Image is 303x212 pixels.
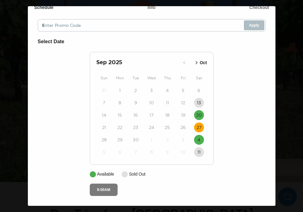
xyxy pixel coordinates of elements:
time: 1 [119,87,121,94]
time: 8 [150,149,153,155]
button: 7 [131,147,141,157]
h6: Select Date [38,38,266,46]
time: 30 [133,137,139,143]
time: 1 [151,137,152,143]
time: 27 [197,124,201,131]
div: Sun [96,74,112,82]
button: 4 [162,85,172,95]
time: 7 [103,100,105,106]
time: 4 [197,137,200,143]
time: 14 [102,112,106,118]
button: 10 [178,147,188,157]
time: 7 [134,149,137,155]
h6: Schedule [34,4,53,10]
button: 24 [146,123,156,132]
time: 3 [150,87,153,94]
button: 16 [131,110,141,120]
p: Available [97,171,114,177]
div: Wed [144,74,159,82]
time: 21 [102,124,106,131]
time: 12 [181,100,185,106]
h6: Info [148,4,156,10]
button: 18 [162,110,172,120]
button: 6 [194,85,204,95]
button: 20 [194,110,204,120]
button: 1 [146,135,156,145]
button: 8 [115,98,125,108]
button: 12 [178,98,188,108]
button: 1 [115,85,125,95]
button: 14 [99,110,109,120]
button: 22 [115,123,125,132]
p: Oct [200,60,207,66]
div: Thu [159,74,175,82]
button: 30 [131,135,141,145]
button: 4 [194,135,204,145]
h6: Checkout [249,4,269,10]
button: 31 [99,85,109,95]
button: 2 [162,135,172,145]
button: 11 [194,147,204,157]
time: 18 [165,112,170,118]
time: 13 [197,100,201,106]
time: 25 [165,124,170,131]
time: 16 [133,112,138,118]
button: 25 [162,123,172,132]
time: 6 [197,87,200,94]
p: Sold Out [129,171,145,177]
time: 9 [166,149,169,155]
button: Oct [192,58,209,68]
button: 23 [131,123,141,132]
button: 26 [178,123,188,132]
button: 29 [115,135,125,145]
time: 5 [103,149,106,155]
time: 3 [182,137,184,143]
button: 7 [99,98,109,108]
button: 2 [131,85,141,95]
button: 28 [99,135,109,145]
time: 28 [102,137,107,143]
div: Tue [128,74,144,82]
time: 10 [149,100,154,106]
div: Mon [112,74,128,82]
time: 29 [117,137,123,143]
time: 10 [181,149,185,155]
time: 22 [117,124,122,131]
button: 11 [162,98,172,108]
button: 17 [146,110,156,120]
button: 9 [162,147,172,157]
time: 11 [166,100,169,106]
time: 6 [119,149,121,155]
div: Sat [191,74,207,82]
button: 6 [115,147,125,157]
time: 4 [166,87,169,94]
button: 10 [146,98,156,108]
button: 19 [178,110,188,120]
time: 2 [166,137,169,143]
time: 11 [197,149,201,155]
button: 8 [146,147,156,157]
button: 5 [178,85,188,95]
time: 9 [134,100,137,106]
time: 5 [182,87,184,94]
time: 31 [102,87,106,94]
button: 21 [99,123,109,132]
button: 13 [194,98,204,108]
button: 9 [131,98,141,108]
button: 5 [99,147,109,157]
button: 3 [146,85,156,95]
time: 20 [196,112,202,118]
time: 17 [149,112,154,118]
time: 2 [134,87,137,94]
button: 3 [178,135,188,145]
div: Fri [175,74,191,82]
time: 26 [180,124,186,131]
button: 15 [115,110,125,120]
time: 19 [181,112,185,118]
button: 9:00AM [90,184,118,196]
h2: Sep 2025 [96,58,180,67]
time: 23 [133,124,138,131]
time: 15 [118,112,122,118]
time: 24 [149,124,154,131]
button: 27 [194,123,204,132]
